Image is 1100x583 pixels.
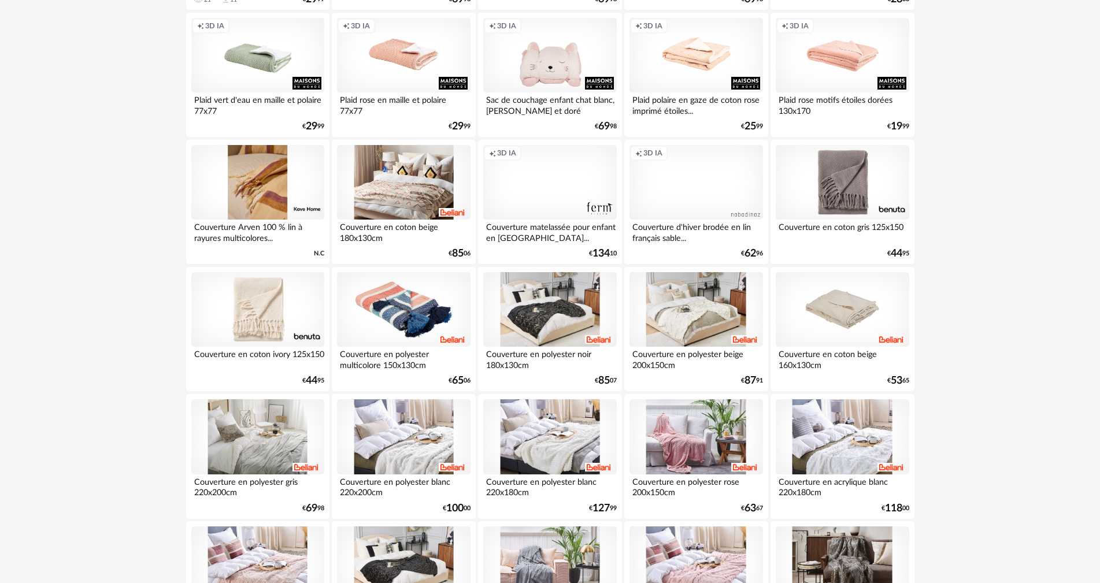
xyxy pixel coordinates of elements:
[478,394,621,519] a: Couverture en polyester blanc 220x180cm €12799
[745,504,756,513] span: 63
[186,394,329,519] a: Couverture en polyester gris 220x200cm €6998
[771,13,914,138] a: Creation icon 3D IA Plaid rose motifs étoiles dorées 130x170 €1999
[449,250,471,258] div: € 06
[452,377,464,385] span: 65
[302,122,324,131] div: € 99
[771,394,914,519] a: Couverture en acrylique blanc 220x180cm €11800
[478,267,621,392] a: Couverture en polyester noir 180x130cm €8507
[891,250,902,258] span: 44
[449,377,471,385] div: € 06
[592,504,610,513] span: 127
[497,148,516,158] span: 3D IA
[741,504,763,513] div: € 67
[191,92,324,116] div: Plaid vert d'eau en maille et polaire 77x77
[337,92,470,116] div: Plaid rose en maille et polaire 77x77
[489,148,496,158] span: Creation icon
[443,504,471,513] div: € 00
[337,474,470,497] div: Couverture en polyester blanc 220x200cm
[337,347,470,370] div: Couverture en polyester multicolore 150x130cm
[643,148,662,158] span: 3D IA
[191,474,324,497] div: Couverture en polyester gris 220x200cm
[776,474,909,497] div: Couverture en acrylique blanc 220x180cm
[592,250,610,258] span: 134
[741,122,763,131] div: € 99
[478,13,621,138] a: Creation icon 3D IA Sac de couchage enfant chat blanc, [PERSON_NAME] et doré €6998
[452,250,464,258] span: 85
[446,504,464,513] span: 100
[306,504,317,513] span: 69
[776,220,909,243] div: Couverture en coton gris 125x150
[635,148,642,158] span: Creation icon
[478,140,621,265] a: Creation icon 3D IA Couverture matelassée pour enfant en [GEOGRAPHIC_DATA]... €13410
[343,21,350,31] span: Creation icon
[489,21,496,31] span: Creation icon
[771,267,914,392] a: Couverture en coton beige 160x130cm €5365
[624,394,768,519] a: Couverture en polyester rose 200x150cm €6367
[776,347,909,370] div: Couverture en coton beige 160x130cm
[595,122,617,131] div: € 98
[332,140,475,265] a: Couverture en coton beige 180x130cm €8506
[887,250,909,258] div: € 95
[483,474,616,497] div: Couverture en polyester blanc 220x180cm
[186,267,329,392] a: Couverture en coton ivory 125x150 €4495
[741,377,763,385] div: € 91
[782,21,788,31] span: Creation icon
[589,504,617,513] div: € 99
[776,92,909,116] div: Plaid rose motifs étoiles dorées 130x170
[191,220,324,243] div: Couverture Arven 100 % lin à rayures multicolores...
[314,250,324,258] span: N.C
[629,92,762,116] div: Plaid polaire en gaze de coton rose imprimé étoiles...
[885,504,902,513] span: 118
[483,347,616,370] div: Couverture en polyester noir 180x130cm
[790,21,809,31] span: 3D IA
[589,250,617,258] div: € 10
[332,13,475,138] a: Creation icon 3D IA Plaid rose en maille et polaire 77x77 €2999
[186,13,329,138] a: Creation icon 3D IA Plaid vert d'eau en maille et polaire 77x77 €2999
[452,122,464,131] span: 29
[891,377,902,385] span: 53
[497,21,516,31] span: 3D IA
[629,474,762,497] div: Couverture en polyester rose 200x150cm
[629,220,762,243] div: Couverture d'hiver brodée en lin français sable...
[483,92,616,116] div: Sac de couchage enfant chat blanc, [PERSON_NAME] et doré
[449,122,471,131] div: € 99
[595,377,617,385] div: € 07
[186,140,329,265] a: Couverture Arven 100 % lin à rayures multicolores... N.C
[302,504,324,513] div: € 98
[887,122,909,131] div: € 99
[745,122,756,131] span: 25
[891,122,902,131] span: 19
[332,394,475,519] a: Couverture en polyester blanc 220x200cm €10000
[629,347,762,370] div: Couverture en polyester beige 200x150cm
[882,504,909,513] div: € 00
[197,21,204,31] span: Creation icon
[306,377,317,385] span: 44
[306,122,317,131] span: 29
[624,13,768,138] a: Creation icon 3D IA Plaid polaire en gaze de coton rose imprimé étoiles... €2599
[351,21,370,31] span: 3D IA
[191,347,324,370] div: Couverture en coton ivory 125x150
[745,377,756,385] span: 87
[483,220,616,243] div: Couverture matelassée pour enfant en [GEOGRAPHIC_DATA]...
[771,140,914,265] a: Couverture en coton gris 125x150 €4495
[598,122,610,131] span: 69
[635,21,642,31] span: Creation icon
[302,377,324,385] div: € 95
[643,21,662,31] span: 3D IA
[332,267,475,392] a: Couverture en polyester multicolore 150x130cm €6506
[745,250,756,258] span: 62
[337,220,470,243] div: Couverture en coton beige 180x130cm
[205,21,224,31] span: 3D IA
[624,267,768,392] a: Couverture en polyester beige 200x150cm €8791
[624,140,768,265] a: Creation icon 3D IA Couverture d'hiver brodée en lin français sable... €6296
[598,377,610,385] span: 85
[741,250,763,258] div: € 96
[887,377,909,385] div: € 65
